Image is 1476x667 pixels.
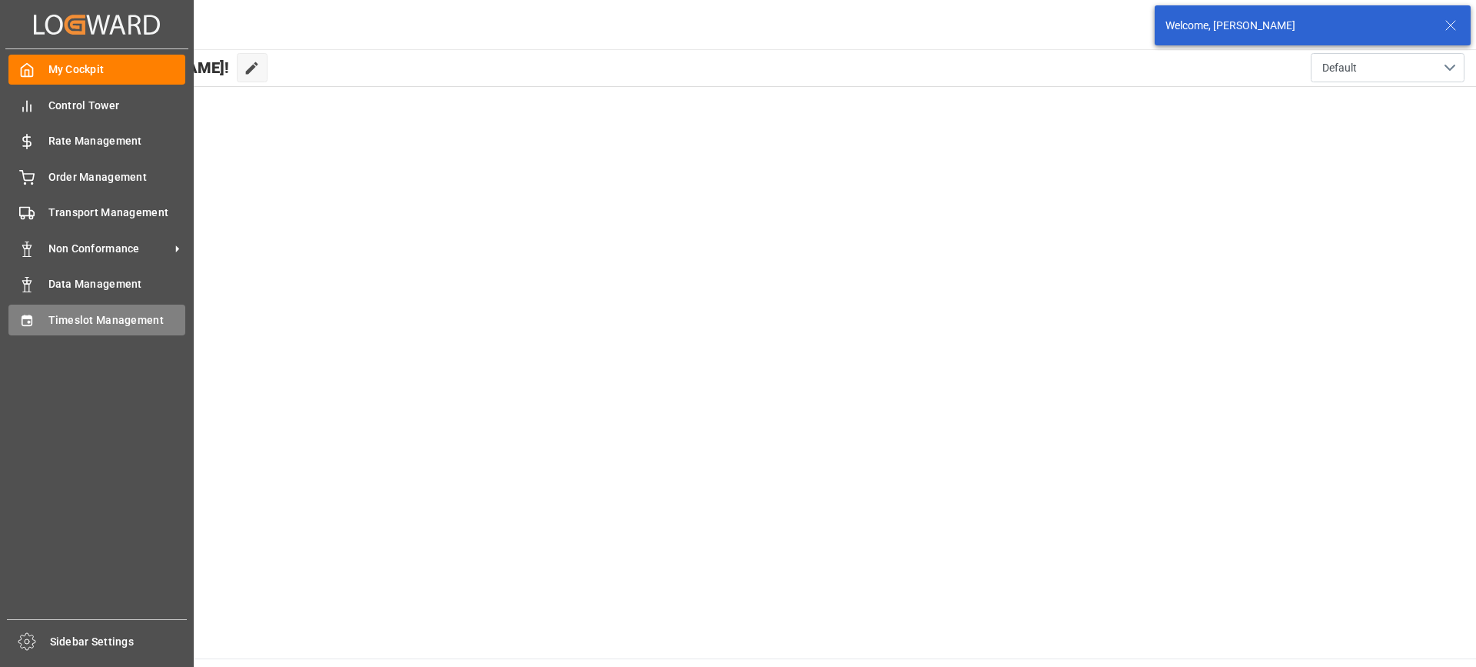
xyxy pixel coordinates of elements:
[50,634,188,650] span: Sidebar Settings
[8,269,185,299] a: Data Management
[48,133,186,149] span: Rate Management
[1322,60,1357,76] span: Default
[48,169,186,185] span: Order Management
[8,162,185,192] a: Order Management
[48,241,170,257] span: Non Conformance
[8,126,185,156] a: Rate Management
[8,55,185,85] a: My Cockpit
[1165,18,1430,34] div: Welcome, [PERSON_NAME]
[64,53,229,82] span: Hello [PERSON_NAME]!
[1311,53,1464,82] button: open menu
[48,312,186,328] span: Timeslot Management
[48,62,186,78] span: My Cockpit
[8,198,185,228] a: Transport Management
[48,205,186,221] span: Transport Management
[48,276,186,292] span: Data Management
[48,98,186,114] span: Control Tower
[8,305,185,335] a: Timeslot Management
[8,90,185,120] a: Control Tower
